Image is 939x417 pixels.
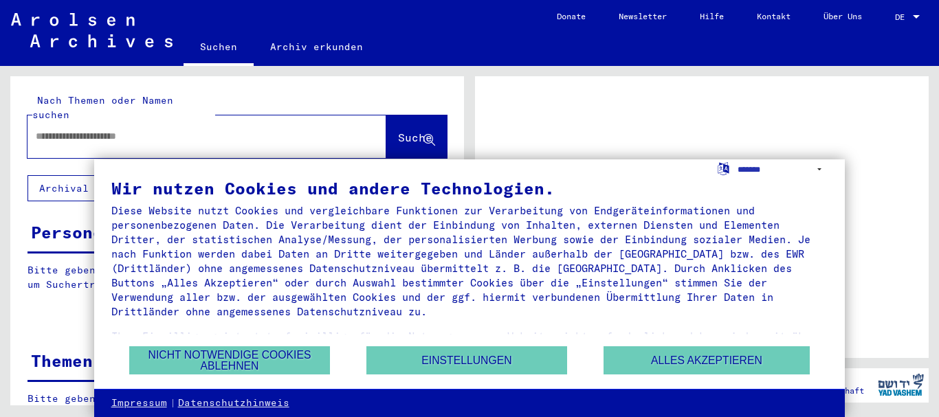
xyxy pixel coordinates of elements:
p: Bitte geben Sie einen Suchbegriff ein oder nutzen Sie die Filter, um Suchertreffer zu erhalten. [27,263,446,292]
mat-label: Nach Themen oder Namen suchen [32,94,173,121]
button: Archival tree units [27,175,173,201]
select: Sprache auswählen [738,159,828,179]
div: Wir nutzen Cookies und andere Technologien. [111,180,828,196]
button: Nicht notwendige Cookies ablehnen [129,346,330,374]
a: Datenschutzhinweis [178,396,289,410]
button: Einstellungen [366,346,567,374]
div: Personen [31,220,113,245]
div: Themen [31,348,93,373]
img: yv_logo.png [875,368,927,402]
label: Sprache auswählen [716,161,731,174]
span: DE [895,12,910,22]
a: Impressum [111,396,167,410]
a: Suchen [184,30,254,66]
a: Archiv erkunden [254,30,379,63]
button: Alles akzeptieren [604,346,810,374]
span: Suche [398,131,432,144]
button: Suche [386,115,447,158]
div: Diese Website nutzt Cookies und vergleichbare Funktionen zur Verarbeitung von Endgeräteinformatio... [111,203,828,319]
img: Arolsen_neg.svg [11,13,173,47]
